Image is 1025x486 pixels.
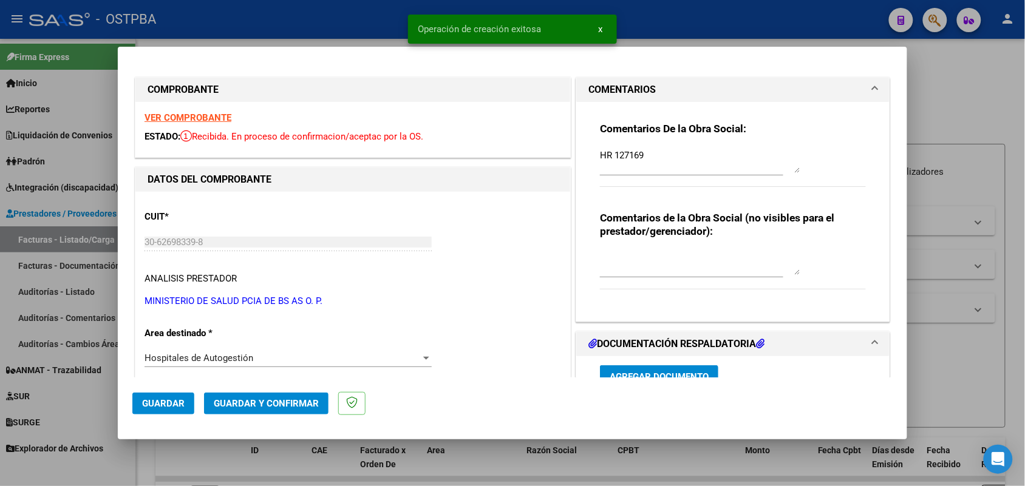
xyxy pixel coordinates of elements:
strong: Comentarios De la Obra Social: [600,123,746,135]
h1: COMENTARIOS [588,83,656,97]
span: Agregar Documento [610,371,709,382]
span: ESTADO: [145,131,180,142]
span: Recibida. En proceso de confirmacion/aceptac por la OS. [180,131,423,142]
mat-expansion-panel-header: DOCUMENTACIÓN RESPALDATORIA [576,332,890,356]
strong: Comentarios de la Obra Social (no visibles para el prestador/gerenciador): [600,212,834,237]
strong: COMPROBANTE [148,84,219,95]
span: Hospitales de Autogestión [145,353,253,363]
span: Guardar y Confirmar [214,398,319,409]
span: Guardar [142,398,185,409]
span: x [598,24,602,35]
p: CUIT [145,210,270,224]
div: COMENTARIOS [576,102,890,322]
strong: DATOS DEL COMPROBANTE [148,174,271,185]
mat-expansion-panel-header: COMENTARIOS [576,78,890,102]
button: Guardar [132,393,194,414]
h1: DOCUMENTACIÓN RESPALDATORIA [588,337,764,351]
p: Area destinado * [145,326,270,340]
div: Open Intercom Messenger [984,445,1013,474]
a: VER COMPROBANTE [145,112,231,123]
button: Agregar Documento [600,365,718,388]
div: ANALISIS PRESTADOR [145,272,237,286]
span: Operación de creación exitosa [418,23,541,35]
button: Guardar y Confirmar [204,393,329,414]
button: x [588,18,612,40]
p: MINISTERIO DE SALUD PCIA DE BS AS O. P. [145,294,561,308]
